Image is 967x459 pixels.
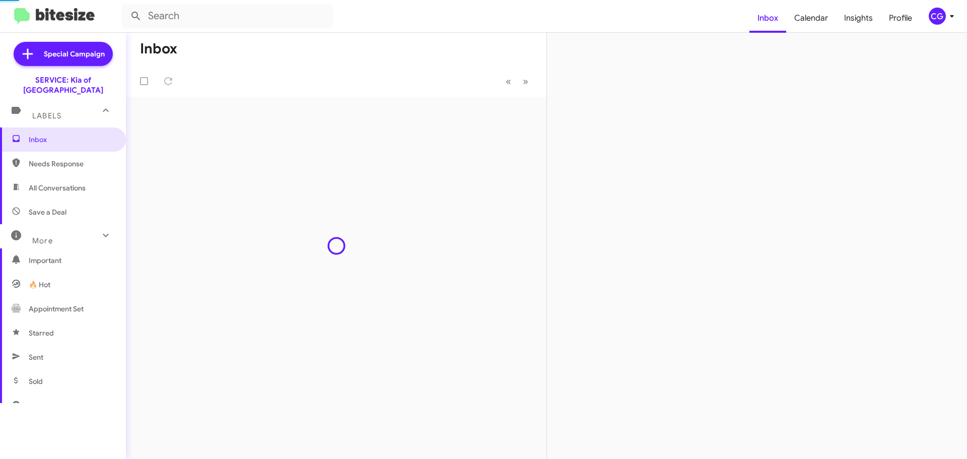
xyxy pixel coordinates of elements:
a: Insights [836,4,881,33]
span: Labels [32,111,61,120]
button: Next [517,71,534,92]
a: Profile [881,4,920,33]
span: Save a Deal [29,207,66,217]
span: Needs Response [29,159,114,169]
a: Calendar [786,4,836,33]
input: Search [122,4,333,28]
nav: Page navigation example [500,71,534,92]
span: Sold [29,376,43,386]
a: Special Campaign [14,42,113,66]
span: 🔥 Hot [29,280,50,290]
h1: Inbox [140,41,177,57]
span: » [523,75,528,88]
span: Inbox [29,135,114,145]
div: CG [929,8,946,25]
button: Previous [500,71,517,92]
span: « [506,75,511,88]
span: Special Campaign [44,49,105,59]
span: Sold Responded [29,401,82,411]
span: Important [29,255,114,266]
span: Starred [29,328,54,338]
span: All Conversations [29,183,86,193]
span: Sent [29,352,43,362]
span: More [32,236,53,245]
a: Inbox [749,4,786,33]
button: CG [920,8,956,25]
span: Appointment Set [29,304,84,314]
